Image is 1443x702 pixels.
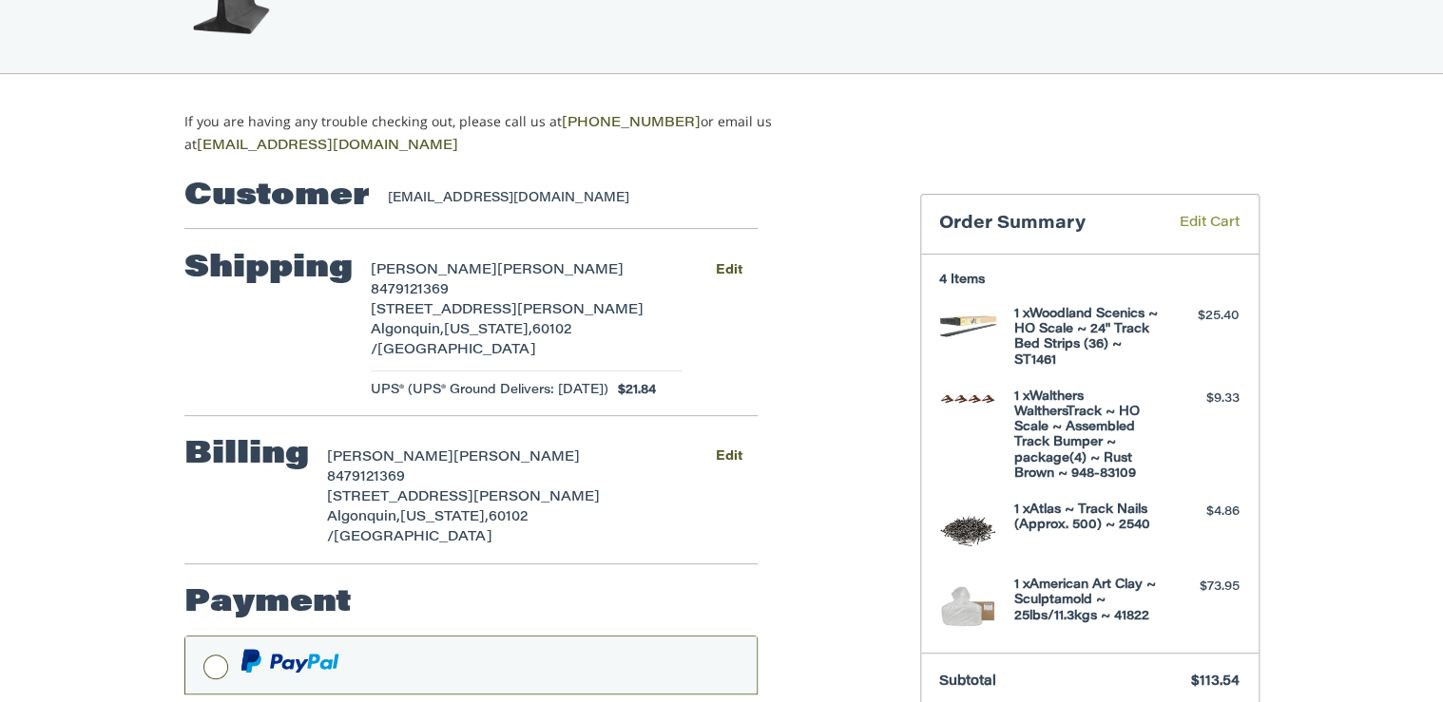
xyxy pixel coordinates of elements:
a: [EMAIL_ADDRESS][DOMAIN_NAME] [197,140,458,153]
p: If you are having any trouble checking out, please call us at or email us at [184,111,832,157]
h2: Shipping [184,250,353,288]
img: PayPal icon [240,649,339,673]
h4: 1 x Walthers WalthersTrack ~ HO Scale ~ Assembled Track Bumper ~ package(4) ~ Rust Brown ~ 948-83109 [1014,389,1160,483]
span: [STREET_ADDRESS][PERSON_NAME] [327,491,600,504]
span: [PERSON_NAME] [371,264,497,277]
h2: Customer [184,178,370,216]
h4: 1 x American Art Clay ~ Sculptamold ~ 25lbs/11.3kgs ~ 41822 [1014,578,1160,624]
span: Algonquin, [371,324,444,337]
span: [GEOGRAPHIC_DATA] [334,531,492,544]
div: $73.95 [1164,578,1240,597]
h4: 1 x Atlas ~ Track Nails (Approx. 500) ~ 2540 [1014,503,1160,534]
span: Subtotal [939,675,996,689]
h2: Payment [184,584,352,622]
span: UPS® (UPS® Ground Delivers: [DATE]) [371,381,608,400]
a: [PHONE_NUMBER] [562,117,701,130]
h3: Order Summary [939,214,1152,236]
button: Edit [702,444,758,471]
span: 60102 / [327,511,528,544]
div: [EMAIL_ADDRESS][DOMAIN_NAME] [388,189,739,208]
span: $21.84 [608,381,656,400]
span: [US_STATE], [444,324,532,337]
h4: 1 x Woodland Scenics ~ HO Scale ~ 24" Track Bed Strips (36) ~ ST1461 [1014,307,1160,369]
span: [PERSON_NAME] [327,451,453,465]
h2: Billing [184,436,309,474]
span: [STREET_ADDRESS][PERSON_NAME] [371,304,644,317]
span: [PERSON_NAME] [497,264,624,277]
div: $4.86 [1164,503,1240,522]
button: Edit [702,256,758,284]
span: [GEOGRAPHIC_DATA] [377,344,536,357]
span: $113.54 [1191,675,1240,689]
span: 8479121369 [371,284,449,297]
div: $25.40 [1164,307,1240,326]
span: [PERSON_NAME] [453,451,580,465]
span: Algonquin, [327,511,400,524]
div: $9.33 [1164,389,1240,408]
span: 8479121369 [327,471,405,484]
h3: 4 Items [939,273,1240,288]
a: Edit Cart [1152,214,1240,236]
span: [US_STATE], [400,511,489,524]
